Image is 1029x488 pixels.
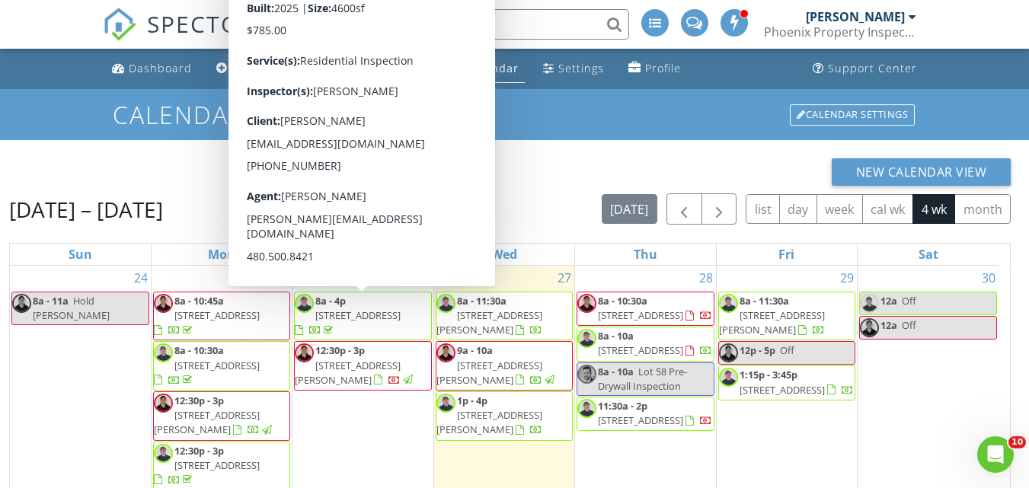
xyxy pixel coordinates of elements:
[862,194,914,224] button: cal wk
[598,294,647,308] span: 8a - 10:30a
[779,194,817,224] button: day
[154,343,260,386] a: 8a - 10:30a [STREET_ADDRESS]
[577,327,714,361] a: 8a - 10a [STREET_ADDRESS]
[488,244,520,265] a: Wednesday
[554,266,574,290] a: Go to August 27, 2025
[816,194,863,224] button: week
[806,9,905,24] div: [PERSON_NAME]
[33,294,110,322] span: Hold [PERSON_NAME]
[645,61,681,75] div: Profile
[740,294,789,308] span: 8a - 11:30a
[154,394,173,413] img: screenshot_20250123_160403_messages.jpg
[832,158,1011,186] button: New Calendar View
[977,436,1014,473] iframe: Intercom live chat
[577,397,714,431] a: 11:30a - 2p [STREET_ADDRESS]
[414,266,433,290] a: Go to August 26, 2025
[598,329,634,343] span: 8a - 10a
[837,266,857,290] a: Go to August 29, 2025
[719,294,825,336] a: 8a - 11:30a [STREET_ADDRESS][PERSON_NAME]
[979,266,999,290] a: Go to August 30, 2025
[295,294,314,313] img: screenshot_20250123_160516_messages.jpg
[954,194,1011,224] button: month
[315,308,401,322] span: [STREET_ADDRESS]
[436,394,455,413] img: screenshot_20250123_160516_messages.jpg
[598,365,687,393] span: Lot 58 Pre-Drywall Inspection
[436,359,542,387] span: [STREET_ADDRESS][PERSON_NAME]
[66,244,95,265] a: Sunday
[174,359,260,372] span: [STREET_ADDRESS]
[272,266,292,290] a: Go to August 25, 2025
[360,61,426,75] div: Inspections
[174,343,224,357] span: 8a - 10:30a
[113,101,916,128] h1: Calendar
[457,394,487,407] span: 1p - 4p
[154,444,173,463] img: screenshot_20250123_160516_messages.jpg
[466,61,519,75] div: Calendar
[444,55,525,83] a: Calendar
[153,341,290,391] a: 8a - 10:30a [STREET_ADDRESS]
[912,194,955,224] button: 4 wk
[174,308,260,322] span: [STREET_ADDRESS]
[294,341,431,391] a: 12:30p - 3p [STREET_ADDRESS][PERSON_NAME]
[315,343,365,357] span: 12:30p - 3p
[457,294,507,308] span: 8a - 11:30a
[577,365,596,384] img: 20180413_105132.jpg
[696,266,716,290] a: Go to August 28, 2025
[788,103,916,127] a: Calendar Settings
[860,318,879,337] img: screenshot_20250123_160403_messages.jpg
[577,399,596,418] img: screenshot_20250123_160516_messages.jpg
[622,55,687,83] a: Profile
[9,194,163,225] h2: [DATE] – [DATE]
[147,8,272,40] span: SPECTORA
[174,394,224,407] span: 12:30p - 3p
[153,391,290,441] a: 12:30p - 3p [STREET_ADDRESS][PERSON_NAME]
[131,266,151,290] a: Go to August 24, 2025
[33,294,69,308] span: 8a - 11a
[666,193,702,225] button: Previous
[436,292,573,341] a: 8a - 11:30a [STREET_ADDRESS][PERSON_NAME]
[174,458,260,472] span: [STREET_ADDRESS]
[436,294,455,313] img: screenshot_20250123_160516_messages.jpg
[746,194,780,224] button: list
[807,55,923,83] a: Support Center
[232,61,319,75] div: New Inspection
[598,329,712,357] a: 8a - 10a [STREET_ADDRESS]
[154,394,274,436] a: 12:30p - 3p [STREET_ADDRESS][PERSON_NAME]
[295,343,415,386] a: 12:30p - 3p [STREET_ADDRESS][PERSON_NAME]
[740,343,775,357] span: 12p - 5p
[436,294,542,336] a: 8a - 11:30a [STREET_ADDRESS][PERSON_NAME]
[436,343,455,362] img: screenshot_20250123_160403_messages.jpg
[598,413,683,427] span: [STREET_ADDRESS]
[828,61,917,75] div: Support Center
[154,444,260,486] a: 12:30p - 3p [STREET_ADDRESS]
[337,55,432,83] a: Inspections
[436,343,557,386] a: 9a - 10a [STREET_ADDRESS][PERSON_NAME]
[436,394,542,436] a: 1p - 4p [STREET_ADDRESS][PERSON_NAME]
[902,294,916,308] span: Off
[719,343,738,362] img: screenshot_20250123_160403_messages.jpg
[12,294,31,313] img: screenshot_20250123_160403_messages.jpg
[860,294,879,313] img: screenshot_20250123_160516_messages.jpg
[205,244,238,265] a: Monday
[598,399,712,427] a: 11:30a - 2p [STREET_ADDRESS]
[577,329,596,348] img: screenshot_20250123_160516_messages.jpg
[129,61,192,75] div: Dashboard
[719,294,738,313] img: screenshot_20250123_160516_messages.jpg
[719,308,825,336] span: [STREET_ADDRESS][PERSON_NAME]
[718,292,855,341] a: 8a - 11:30a [STREET_ADDRESS][PERSON_NAME]
[701,193,737,225] button: Next
[880,318,897,332] span: 12a
[295,343,314,362] img: screenshot_20250123_160403_messages.jpg
[324,9,629,40] input: Search everything...
[631,244,660,265] a: Thursday
[598,365,634,378] span: 8a - 10a
[103,8,136,41] img: The Best Home Inspection Software - Spectora
[294,292,431,341] a: 8a - 4p [STREET_ADDRESS]
[315,294,346,308] span: 8a - 4p
[880,294,897,308] span: 12a
[577,294,596,313] img: screenshot_20250123_160403_messages.jpg
[775,244,797,265] a: Friday
[295,359,401,387] span: [STREET_ADDRESS][PERSON_NAME]
[740,368,797,381] span: 1:15p - 3:45p
[1008,436,1026,448] span: 10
